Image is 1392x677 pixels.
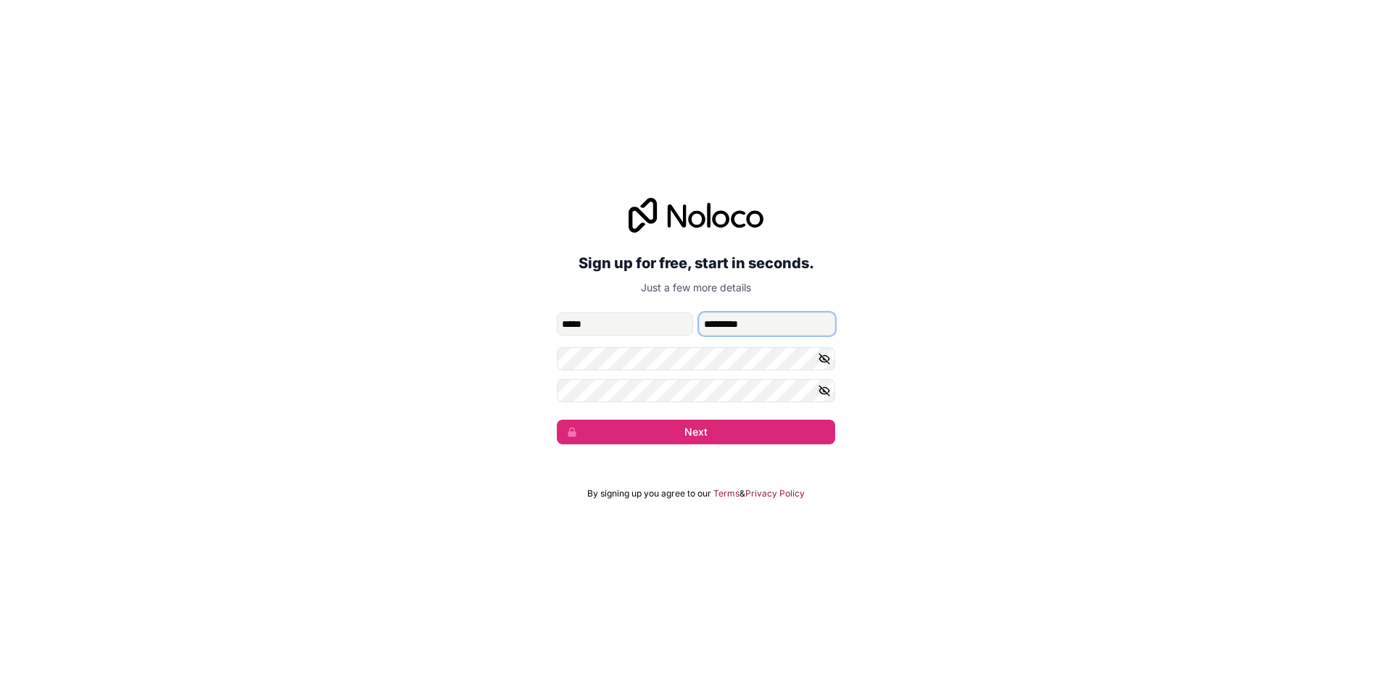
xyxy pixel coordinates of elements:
[557,347,835,370] input: Password
[713,488,739,499] a: Terms
[699,312,835,336] input: family-name
[587,488,711,499] span: By signing up you agree to our
[557,379,835,402] input: Confirm password
[557,420,835,444] button: Next
[745,488,805,499] a: Privacy Policy
[739,488,745,499] span: &
[557,281,835,295] p: Just a few more details
[557,312,693,336] input: given-name
[557,250,835,276] h2: Sign up for free, start in seconds.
